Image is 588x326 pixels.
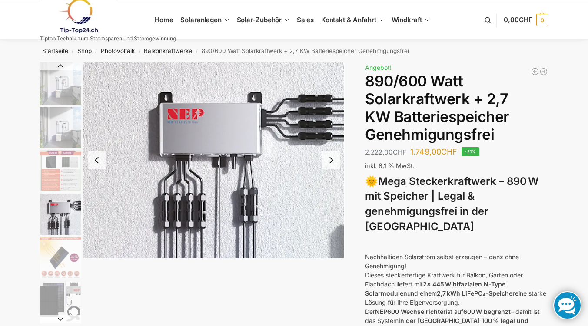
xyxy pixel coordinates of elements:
button: Previous slide [40,62,81,70]
strong: 2x 445 W bifazialen N-Type Solarmodulen [365,280,505,297]
nav: Breadcrumb [24,40,564,62]
li: 4 / 12 [83,62,345,258]
li: 3 / 12 [38,149,81,192]
img: BDS1000 [83,62,345,258]
a: Balkonkraftwerk 405/600 Watt erweiterbar [531,67,539,76]
li: 5 / 12 [38,236,81,279]
strong: Mega Steckerkraftwerk – 890 W mit Speicher | Legal & genehmigungsfrei in der [GEOGRAPHIC_DATA] [365,175,538,233]
bdi: 2.222,00 [365,148,406,156]
li: 1 / 12 [38,62,81,105]
span: 0,00 [504,16,532,24]
a: Photovoltaik [101,47,135,54]
span: Angebot! [365,64,392,71]
a: Balkonkraftwerk 890 Watt Solarmodulleistung mit 2kW/h Zendure Speicher [539,67,548,76]
span: 0 [536,14,548,26]
img: Balkonkraftwerk mit 2,7kw Speicher [40,107,81,148]
span: Solar-Zubehör [237,16,282,24]
bdi: 1.749,00 [410,147,457,156]
li: 6 / 12 [38,279,81,323]
a: 0,00CHF 0 [504,7,548,33]
a: Sales [293,0,317,40]
a: Solaranlagen [177,0,233,40]
span: Solaranlagen [180,16,222,24]
span: CHF [441,147,457,156]
img: Bificial 30 % mehr Leistung [40,237,81,278]
span: Sales [297,16,314,24]
img: BDS1000 [40,194,81,235]
span: inkl. 8,1 % MwSt. [365,162,415,169]
a: Startseite [42,47,68,54]
span: / [68,48,77,55]
strong: NEP600 Wechselrichter [375,308,446,315]
span: CHF [519,16,532,24]
h3: 🌞 [365,174,548,234]
strong: 2,7 kWh LiFePO₄-Speicher [437,290,515,297]
img: Balkonkraftwerk mit 2,7kw Speicher [40,62,81,105]
span: / [135,48,144,55]
li: 4 / 12 [38,192,81,236]
span: / [92,48,101,55]
a: Balkonkraftwerke [144,47,192,54]
li: 2 / 12 [38,105,81,149]
img: Balkonkraftwerk 860 [40,280,81,322]
a: Solar-Zubehör [233,0,293,40]
button: Next slide [322,151,340,169]
span: / [192,48,201,55]
a: Kontakt & Anfahrt [317,0,388,40]
img: Bificial im Vergleich zu billig Modulen [40,150,81,191]
span: Windkraft [392,16,422,24]
strong: 600 W begrenzt [463,308,511,315]
p: Tiptop Technik zum Stromsparen und Stromgewinnung [40,36,176,41]
span: Kontakt & Anfahrt [321,16,376,24]
span: CHF [393,148,406,156]
button: Previous slide [88,151,106,169]
h1: 890/600 Watt Solarkraftwerk + 2,7 KW Batteriespeicher Genehmigungsfrei [365,72,548,143]
a: Windkraft [388,0,433,40]
button: Next slide [40,315,81,323]
a: Shop [77,47,92,54]
span: -21% [462,147,479,156]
